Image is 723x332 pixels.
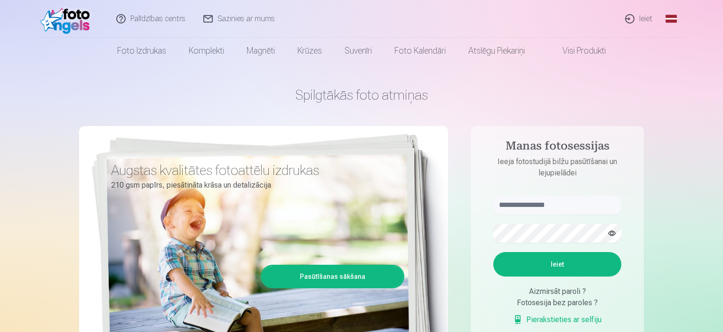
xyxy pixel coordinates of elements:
a: Visi produkti [536,38,617,64]
div: Fotosesija bez paroles ? [493,297,621,308]
a: Komplekti [177,38,235,64]
button: Ieiet [493,252,621,277]
a: Pasūtīšanas sākšana [262,266,403,287]
a: Krūzes [286,38,333,64]
h3: Augstas kvalitātes fotoattēlu izdrukas [111,162,397,179]
a: Suvenīri [333,38,383,64]
img: /fa1 [40,4,95,34]
p: Ieeja fotostudijā bilžu pasūtīšanai un lejupielādei [484,156,631,179]
div: Aizmirsāt paroli ? [493,286,621,297]
a: Foto izdrukas [106,38,177,64]
h1: Spilgtākās foto atmiņas [79,87,644,103]
a: Foto kalendāri [383,38,457,64]
h4: Manas fotosessijas [484,139,631,156]
a: Magnēti [235,38,286,64]
a: Atslēgu piekariņi [457,38,536,64]
a: Pierakstieties ar selfiju [513,314,602,325]
p: 210 gsm papīrs, piesātināta krāsa un detalizācija [111,179,397,192]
